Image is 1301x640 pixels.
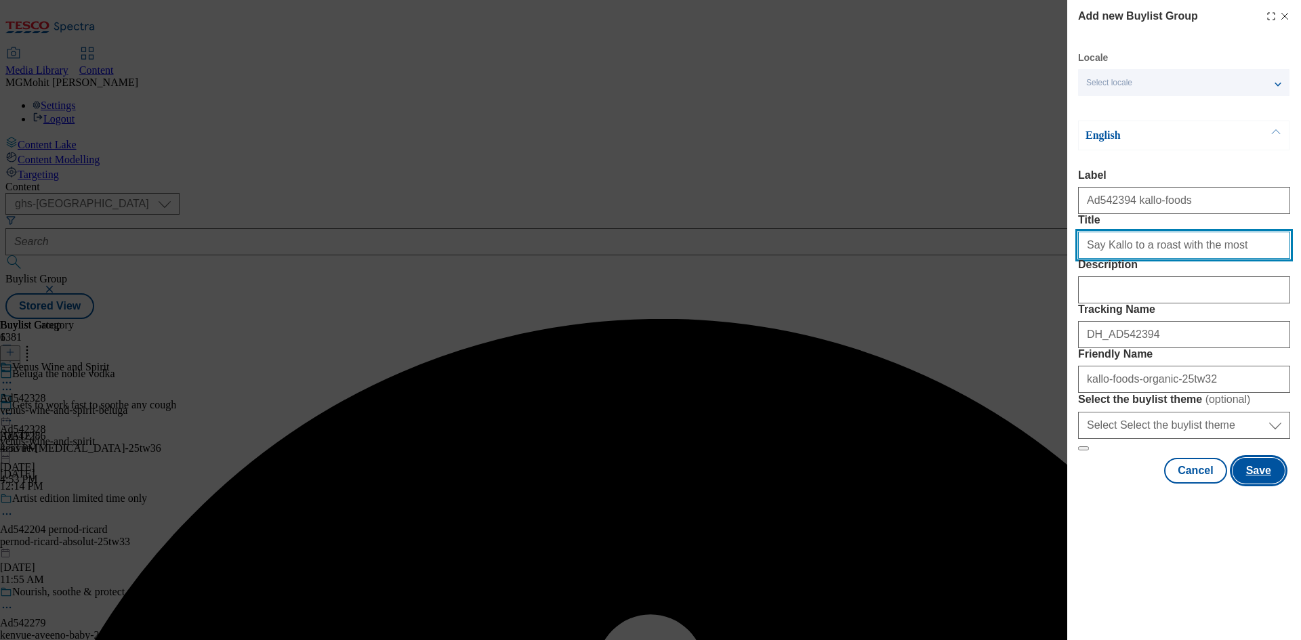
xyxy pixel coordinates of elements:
h4: Add new Buylist Group [1078,8,1198,24]
label: Locale [1078,54,1108,62]
label: Title [1078,214,1290,226]
button: Save [1233,458,1285,484]
input: Enter Description [1078,276,1290,303]
input: Enter Friendly Name [1078,366,1290,393]
input: Enter Title [1078,232,1290,259]
span: Select locale [1086,78,1132,88]
button: Cancel [1164,458,1226,484]
input: Enter Tracking Name [1078,321,1290,348]
input: Enter Label [1078,187,1290,214]
span: ( optional ) [1205,393,1251,405]
label: Friendly Name [1078,348,1290,360]
label: Label [1078,169,1290,182]
p: English [1086,129,1228,142]
button: Select locale [1078,69,1289,96]
label: Select the buylist theme [1078,393,1290,406]
label: Tracking Name [1078,303,1290,316]
label: Description [1078,259,1290,271]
